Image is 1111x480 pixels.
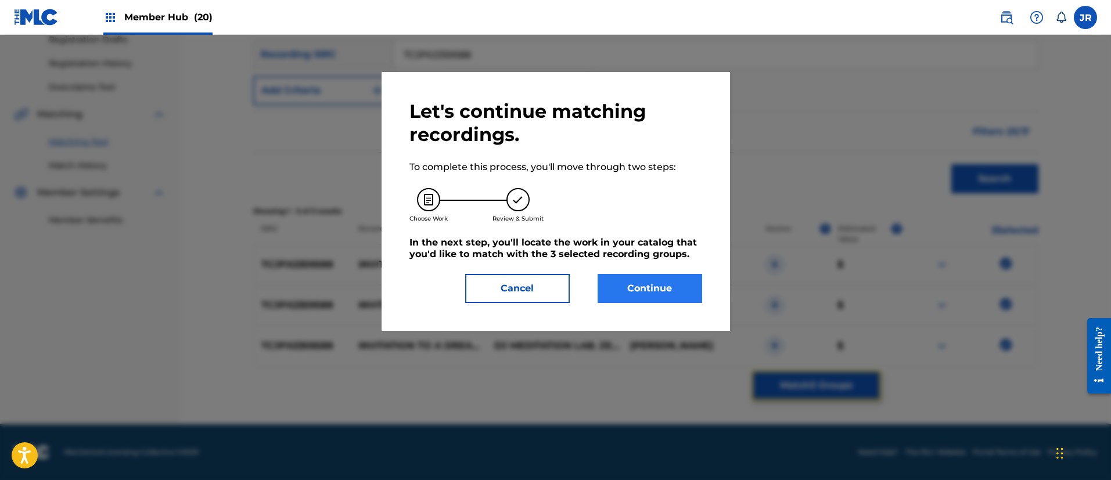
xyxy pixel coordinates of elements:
button: Continue [598,274,702,303]
iframe: Chat Widget [1053,424,1111,480]
img: Top Rightsholders [103,10,117,24]
div: Help [1025,6,1048,29]
button: Cancel [465,274,570,303]
span: (20) [194,12,213,23]
div: Drag [1056,436,1063,471]
a: Public Search [995,6,1018,29]
p: Choose Work [409,214,448,223]
img: help [1030,10,1044,24]
div: User Menu [1074,6,1097,29]
h2: Let's continue matching recordings. [409,100,702,146]
h5: In the next step, you'll locate the work in your catalog that you'd like to match with the 3 sele... [409,237,702,260]
div: Notifications [1055,12,1067,23]
p: To complete this process, you'll move through two steps: [409,160,702,174]
img: MLC Logo [14,9,59,26]
img: 173f8e8b57e69610e344.svg [506,188,530,211]
iframe: Resource Center [1078,309,1111,402]
span: Member Hub [124,10,213,24]
img: 26af456c4569493f7445.svg [417,188,440,211]
img: search [999,10,1013,24]
p: Review & Submit [492,214,544,223]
